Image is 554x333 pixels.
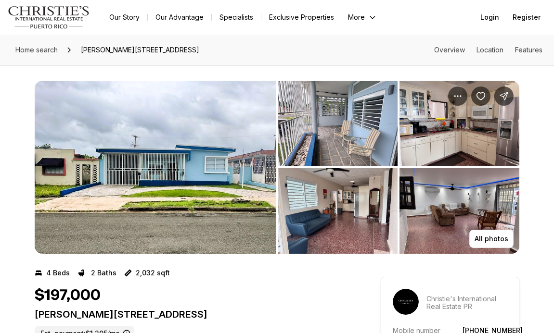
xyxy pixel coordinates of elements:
[91,269,116,277] p: 2 Baths
[212,11,261,24] a: Specialists
[77,42,203,58] span: [PERSON_NAME][STREET_ADDRESS]
[12,42,62,58] a: Home search
[399,168,519,254] button: View image gallery
[35,286,101,305] h1: $197,000
[426,295,507,310] p: Christie's International Real Estate PR
[507,8,546,27] button: Register
[434,46,542,54] nav: Page section menu
[480,13,499,21] span: Login
[399,81,519,166] button: View image gallery
[477,46,503,54] a: Skip to: Location
[148,11,211,24] a: Our Advantage
[471,86,490,106] button: Save Property: Calle Julia Blq AM 24 VILLA RICA
[513,13,541,21] span: Register
[278,168,398,254] button: View image gallery
[469,230,514,248] button: All photos
[475,235,508,243] p: All photos
[35,308,346,320] p: [PERSON_NAME][STREET_ADDRESS]
[448,86,467,106] button: Property options
[515,46,542,54] a: Skip to: Features
[15,46,58,54] span: Home search
[434,46,465,54] a: Skip to: Overview
[261,11,342,24] a: Exclusive Properties
[278,81,398,166] button: View image gallery
[35,81,519,254] div: Listing Photos
[102,11,147,24] a: Our Story
[46,269,70,277] p: 4 Beds
[494,86,514,106] button: Share Property: Calle Julia Blq AM 24 VILLA RICA
[278,81,520,254] li: 2 of 5
[342,11,383,24] button: More
[136,269,170,277] p: 2,032 sqft
[8,6,90,29] img: logo
[35,81,276,254] button: View image gallery
[475,8,505,27] button: Login
[35,81,276,254] li: 1 of 5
